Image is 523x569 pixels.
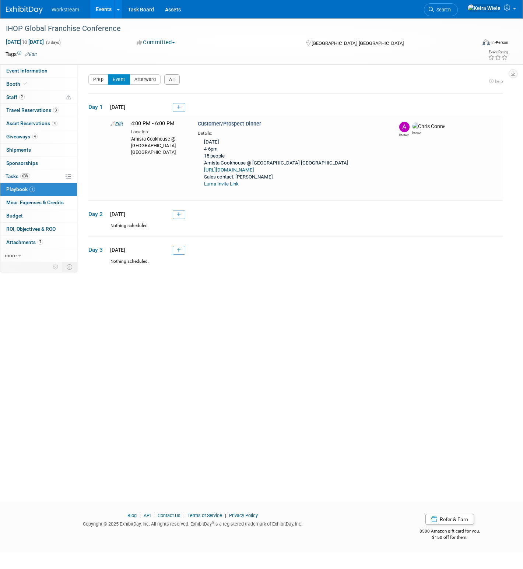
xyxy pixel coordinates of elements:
span: Potential Scheduling Conflict -- at least one attendee is tagged in another overlapping event. [66,94,71,101]
span: to [21,39,28,45]
button: Prep [88,74,108,85]
div: Location: [131,128,187,135]
div: [DATE] 4-6pm 15 people Amista Cookhouse @ [GEOGRAPHIC_DATA] [GEOGRAPHIC_DATA] Sales contact: [PER... [198,137,387,191]
a: Edit [25,52,37,57]
span: [GEOGRAPHIC_DATA], [GEOGRAPHIC_DATA] [312,40,404,46]
a: Blog [127,513,137,518]
span: (3 days) [45,40,61,45]
div: $500 Amazon gift card for you, [391,523,508,540]
div: Copyright © 2025 ExhibitDay, Inc. All rights reserved. ExhibitDay is a registered trademark of Ex... [6,519,380,527]
span: 2 [19,94,25,100]
span: 3 [53,107,59,113]
div: Andrew Walters [399,132,408,137]
span: Asset Reservations [6,120,57,126]
img: Keira Wiele [467,4,501,12]
button: Event [108,74,130,85]
div: Chris Connelly [412,130,421,135]
a: Playbook1 [0,183,77,196]
img: Chris Connelly [412,123,445,130]
div: Event Format [434,38,509,49]
a: Giveaways4 [0,130,77,143]
img: Andrew Walters [399,122,410,132]
div: Amista Cookhouse @ [GEOGRAPHIC_DATA] [GEOGRAPHIC_DATA] [131,135,187,156]
a: Luma Invite Link [204,181,239,187]
a: Booth [0,78,77,91]
span: 4 [52,121,57,126]
a: Sponsorships [0,157,77,170]
button: All [164,74,180,85]
span: Travel Reservations [6,107,59,113]
span: more [5,252,17,258]
a: Misc. Expenses & Credits [0,196,77,209]
span: Day 3 [88,246,107,254]
span: [DATE] [108,211,125,217]
sup: ® [212,520,214,524]
a: more [0,249,77,262]
a: Refer & Earn [425,514,474,525]
span: Misc. Expenses & Credits [6,199,64,205]
div: IHOP Global Franchise Conference [3,22,466,35]
span: Booth [6,81,29,87]
a: ROI, Objectives & ROO [0,223,77,236]
span: ROI, Objectives & ROO [6,226,56,232]
span: | [138,513,143,518]
div: Event Rating [488,50,508,54]
span: 1 [29,187,35,192]
span: 7 [38,239,43,245]
div: $150 off for them. [391,534,508,541]
span: Playbook [6,186,35,192]
a: Terms of Service [187,513,222,518]
a: Search [424,3,458,16]
span: Tasks [6,173,30,179]
div: Nothing scheduled. [88,223,503,236]
button: Committed [134,39,178,46]
span: Staff [6,94,25,100]
span: [DATE] [108,247,125,253]
span: Sponsorships [6,160,38,166]
a: Event Information [0,64,77,77]
img: Format-Inperson.png [482,39,490,45]
span: Day 2 [88,210,107,218]
a: Privacy Policy [229,513,258,518]
a: Budget [0,209,77,222]
a: API [144,513,151,518]
span: Budget [6,213,23,219]
a: Edit [110,121,123,127]
a: Staff2 [0,91,77,104]
a: Tasks63% [0,170,77,183]
span: 63% [20,173,30,179]
div: Details: [198,128,387,137]
a: Attachments7 [0,236,77,249]
td: Tags [6,50,37,58]
span: | [223,513,228,518]
span: Giveaways [6,134,38,139]
i: Booth reservation complete [24,82,27,86]
a: Shipments [0,144,77,156]
td: Personalize Event Tab Strip [49,262,62,272]
span: Workstream [52,7,79,13]
button: Afterward [130,74,161,85]
span: Search [434,7,451,13]
span: Event Information [6,68,48,74]
span: | [152,513,157,518]
span: 4 [32,134,38,139]
span: help [495,79,503,84]
span: [DATE] [108,104,125,110]
a: [URL][DOMAIN_NAME] [204,167,254,173]
td: Toggle Event Tabs [62,262,77,272]
a: Contact Us [158,513,180,518]
span: Shipments [6,147,31,153]
img: ExhibitDay [6,6,43,14]
span: Customer/Prospect Dinner [198,121,261,127]
a: Travel Reservations3 [0,104,77,117]
span: 4:00 PM - 6:00 PM [131,120,175,127]
span: | [182,513,186,518]
span: Attachments [6,239,43,245]
div: In-Person [491,40,508,45]
span: [DATE] [DATE] [6,39,44,45]
span: Day 1 [88,103,107,111]
a: Asset Reservations4 [0,117,77,130]
div: Nothing scheduled. [88,258,503,271]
